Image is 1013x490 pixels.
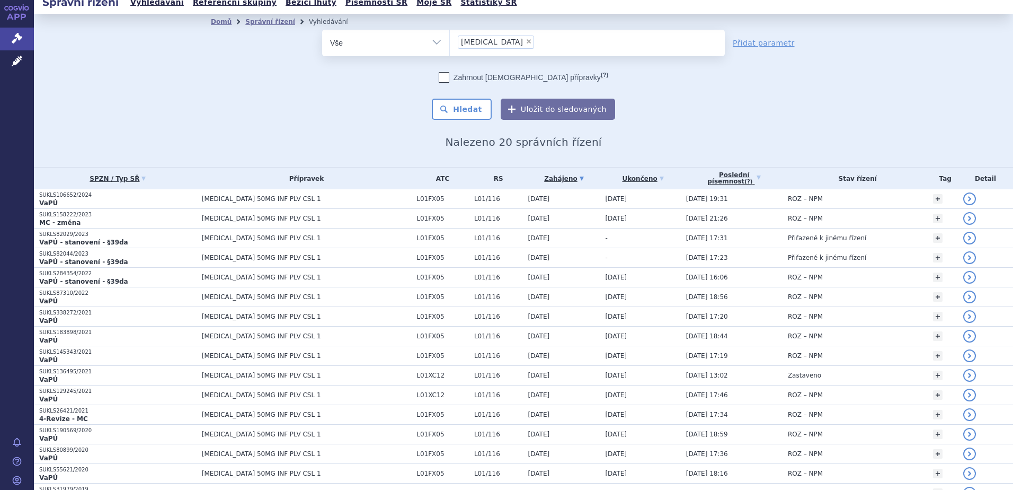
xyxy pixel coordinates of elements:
button: Uložit do sledovaných [501,99,615,120]
span: [DATE] 18:59 [686,431,728,438]
a: Poslednípísemnost(?) [686,168,783,189]
span: [DATE] 17:19 [686,352,728,360]
span: [DATE] [528,391,550,399]
button: Hledat [432,99,492,120]
a: detail [963,448,976,460]
p: SUKLS26421/2021 [39,407,197,415]
span: [DATE] [605,293,627,301]
a: detail [963,192,976,205]
a: + [933,371,943,380]
p: SUKLS80899/2020 [39,447,197,454]
span: L01/116 [474,431,523,438]
span: L01/116 [474,450,523,458]
strong: VaPÚ [39,317,58,325]
a: detail [963,310,976,323]
a: + [933,194,943,204]
span: ROZ – NPM [788,274,823,281]
span: L01FX05 [416,450,469,458]
a: detail [963,428,976,441]
span: ROZ – NPM [788,313,823,320]
span: L01/116 [474,254,523,261]
a: detail [963,212,976,225]
span: L01/116 [474,372,523,379]
span: [MEDICAL_DATA] 50MG INF PLV CSL 1 [202,332,411,340]
span: L01FX05 [416,195,469,203]
p: SUKLS158222/2023 [39,211,197,218]
span: [DATE] [528,195,550,203]
span: [DATE] 17:34 [686,411,728,418]
p: SUKLS284354/2022 [39,270,197,277]
a: detail [963,467,976,480]
p: SUKLS136495/2021 [39,368,197,375]
p: SUKLS338272/2021 [39,309,197,317]
span: ROZ – NPM [788,391,823,399]
span: L01FX05 [416,234,469,242]
span: L01/116 [474,391,523,399]
span: L01/116 [474,234,523,242]
span: ROZ – NPM [788,195,823,203]
p: SUKLS87310/2022 [39,290,197,297]
span: [DATE] 21:26 [686,215,728,222]
span: Zastaveno [788,372,821,379]
span: L01/116 [474,411,523,418]
span: L01XC12 [416,391,469,399]
span: [MEDICAL_DATA] 50MG INF PLV CSL 1 [202,254,411,261]
a: detail [963,408,976,421]
span: L01/116 [474,313,523,320]
span: L01/116 [474,470,523,477]
strong: 4-Revize - MC [39,415,88,423]
a: + [933,273,943,282]
span: L01/116 [474,215,523,222]
strong: VaPÚ [39,337,58,344]
span: [MEDICAL_DATA] 50MG INF PLV CSL 1 [202,234,411,242]
p: SUKLS183898/2021 [39,329,197,336]
a: detail [963,330,976,343]
abbr: (?) [601,72,608,78]
span: ROZ – NPM [788,215,823,222]
label: Zahrnout [DEMOGRAPHIC_DATA] přípravky [439,72,608,83]
a: detail [963,349,976,362]
span: [DATE] [528,254,550,261]
span: [DATE] [605,215,627,222]
span: L01FX05 [416,293,469,301]
span: [DATE] 18:44 [686,332,728,340]
a: detail [963,389,976,401]
p: SUKLS129245/2021 [39,388,197,395]
span: [DATE] [605,391,627,399]
strong: VaPÚ [39,396,58,403]
strong: MC - změna [39,219,81,226]
span: L01FX05 [416,254,469,261]
th: ATC [411,168,469,189]
span: × [526,38,532,45]
span: ROZ – NPM [788,411,823,418]
span: [DATE] [605,313,627,320]
span: Nalezeno 20 správních řízení [445,136,601,148]
span: [DATE] 17:20 [686,313,728,320]
span: [MEDICAL_DATA] 50MG INF PLV CSL 1 [202,372,411,379]
span: Přiřazené k jinému řízení [788,254,866,261]
a: detail [963,369,976,382]
a: Přidat parametr [733,38,795,48]
span: [DATE] [528,372,550,379]
abbr: (?) [744,179,752,185]
span: [MEDICAL_DATA] 50MG INF PLV CSL 1 [202,352,411,360]
a: + [933,253,943,262]
span: [DATE] [528,293,550,301]
span: [DATE] [528,431,550,438]
span: [DATE] 13:02 [686,372,728,379]
input: [MEDICAL_DATA] [537,35,543,48]
span: [MEDICAL_DATA] 50MG INF PLV CSL 1 [202,293,411,301]
th: Detail [958,168,1013,189]
span: Přiřazené k jinému řízení [788,234,866,242]
span: L01FX05 [416,274,469,281]
span: [DATE] 16:06 [686,274,728,281]
span: - [605,234,607,242]
strong: VaPÚ [39,297,58,305]
span: [DATE] 19:31 [686,195,728,203]
span: L01/116 [474,352,523,360]
span: [MEDICAL_DATA] 50MG INF PLV CSL 1 [202,215,411,222]
strong: VaPÚ - stanovení - §39da [39,239,128,246]
th: RS [469,168,523,189]
span: [DATE] [528,215,550,222]
a: detail [963,232,976,244]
